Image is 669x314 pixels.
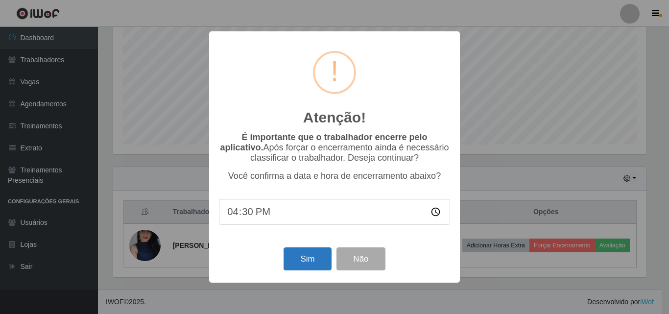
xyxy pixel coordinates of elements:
[336,247,385,270] button: Não
[303,109,366,126] h2: Atenção!
[284,247,331,270] button: Sim
[219,171,450,181] p: Você confirma a data e hora de encerramento abaixo?
[219,132,450,163] p: Após forçar o encerramento ainda é necessário classificar o trabalhador. Deseja continuar?
[220,132,427,152] b: É importante que o trabalhador encerre pelo aplicativo.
